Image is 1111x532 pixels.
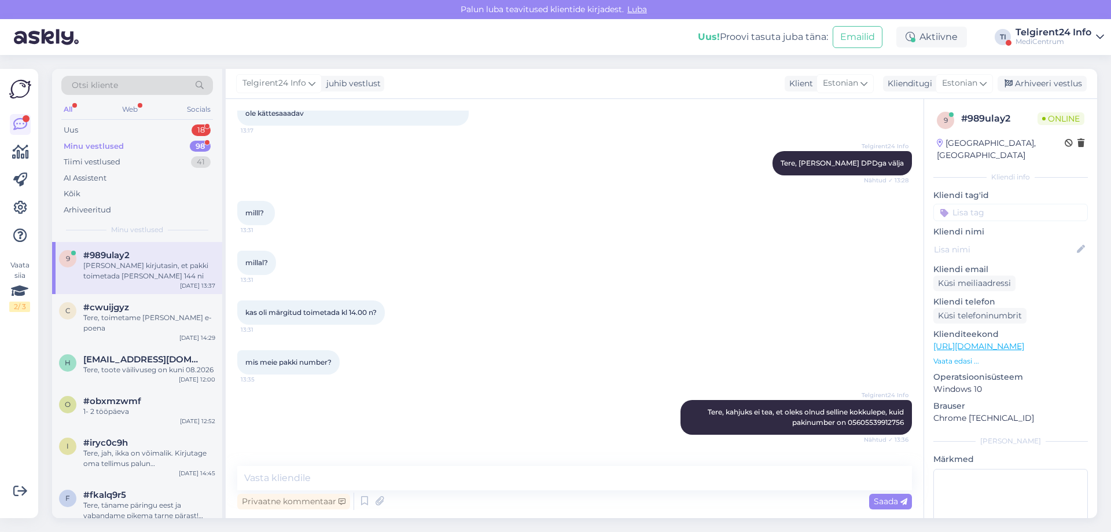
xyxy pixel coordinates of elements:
div: [DATE] 14:45 [179,469,215,478]
span: Nähtud ✓ 13:28 [864,176,908,185]
div: Arhiveeri vestlus [998,76,1087,91]
span: 13:17 [241,126,284,135]
div: Privaatne kommentaar [237,494,350,509]
span: 9 [944,116,948,124]
div: TI [995,29,1011,45]
div: Tere, täname päringu eest ja vabandame pikema tarne pärast! Kahjuks ei ole ma teie päringu kohta ... [83,500,215,521]
div: All [61,102,75,117]
span: #989ulay2 [83,250,130,261]
span: Luba [624,4,650,14]
span: Telgirent24 Info [862,142,908,151]
span: 13:35 [241,375,284,384]
div: Tere, jah, ikka on võimalik. Kirjutage oma tellimus palun [EMAIL_ADDRESS][DOMAIN_NAME] [83,448,215,469]
span: c [65,306,71,315]
span: Tere, [PERSON_NAME] DPDga välja [781,159,904,167]
span: h [65,358,71,367]
div: 41 [191,156,211,168]
span: o [65,400,71,409]
span: mis meie pakki number? [245,358,332,366]
span: 9 [66,254,70,263]
img: Askly Logo [9,78,31,100]
span: Tere, kahjuks ei tea, et oleks olnud selline kokkulepe, kuid pakinumber on 05605539912756 [708,408,906,427]
div: Proovi tasuta juba täna: [698,30,828,44]
span: milll? [245,208,264,217]
div: Aktiivne [896,27,967,47]
div: Socials [185,102,213,117]
div: Küsi telefoninumbrit [933,308,1027,324]
div: Web [120,102,140,117]
span: Telgirent24 Info [862,391,908,399]
button: Emailid [833,26,882,48]
p: Märkmed [933,453,1088,465]
p: Klienditeekond [933,328,1088,340]
p: Vaata edasi ... [933,356,1088,366]
span: millal? [245,258,268,267]
div: [DATE] 13:37 [180,281,215,290]
span: Estonian [823,77,858,90]
span: Otsi kliente [72,79,118,91]
input: Lisa nimi [934,243,1075,256]
div: [PERSON_NAME] [933,436,1088,446]
span: 13:31 [241,276,284,284]
span: Nähtud ✓ 13:36 [864,435,908,444]
span: 13:31 [241,226,284,234]
div: 1- 2 tööpäeva [83,406,215,417]
p: Windows 10 [933,383,1088,395]
p: Kliendi nimi [933,226,1088,238]
div: AI Assistent [64,173,106,184]
div: Küsi meiliaadressi [933,276,1016,291]
a: Telgirent24 InfoMediCentrum [1016,28,1104,46]
div: Minu vestlused [64,141,124,152]
div: Kliendi info [933,172,1088,182]
div: Telgirent24 Info [1016,28,1091,37]
span: #fkalq9r5 [83,490,126,500]
div: Kõik [64,188,80,200]
p: Brauser [933,400,1088,412]
p: Kliendi email [933,263,1088,276]
div: Uus [64,124,78,136]
div: 18 [192,124,211,136]
div: [GEOGRAPHIC_DATA], [GEOGRAPHIC_DATA] [937,137,1065,162]
div: juhib vestlust [322,78,381,90]
div: Tiimi vestlused [64,156,120,168]
p: Chrome [TECHNICAL_ID] [933,412,1088,424]
span: #iryc0c9h [83,438,128,448]
span: kas oli märgitud toimetada kl 14.00 n? [245,308,377,317]
span: 13:31 [241,325,284,334]
span: Minu vestlused [111,225,163,235]
span: hillar@lohmussaar.eu [83,354,204,365]
span: f [65,494,70,502]
span: #obxmzwmf [83,396,141,406]
b: Uus! [698,31,720,42]
input: Lisa tag [933,204,1088,221]
a: [URL][DOMAIN_NAME] [933,341,1024,351]
div: 2 / 3 [9,302,30,312]
div: Arhiveeritud [64,204,111,216]
div: # 989ulay2 [961,112,1038,126]
div: Tere, toimetame [PERSON_NAME] e-poena [83,313,215,333]
div: Klienditugi [883,78,932,90]
span: Saada [874,496,907,507]
div: [DATE] 14:29 [179,333,215,342]
span: Telgirent24 Info [242,77,306,90]
div: [PERSON_NAME] kirjutasin, et pakki toimetada [PERSON_NAME] 144 ni [83,261,215,281]
span: #cwuijgyz [83,302,129,313]
div: Vaata siia [9,260,30,312]
div: Tere, toote väilivuseg on kuni 08.2026 [83,365,215,375]
p: Operatsioonisüsteem [933,371,1088,383]
p: Kliendi tag'id [933,189,1088,201]
div: 98 [190,141,211,152]
div: [DATE] 12:52 [180,417,215,425]
span: Online [1038,112,1084,125]
span: i [67,442,69,450]
span: Estonian [942,77,977,90]
div: MediCentrum [1016,37,1091,46]
div: [DATE] 12:00 [179,375,215,384]
div: Klient [785,78,813,90]
p: Kliendi telefon [933,296,1088,308]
